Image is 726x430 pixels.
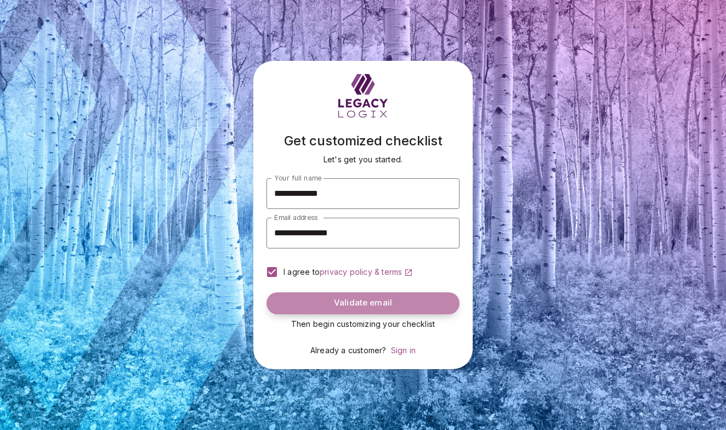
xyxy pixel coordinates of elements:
span: Already a customer? [310,346,387,355]
span: Get customized checklist [284,133,443,149]
span: Your full name [274,173,321,182]
a: Sign in [391,346,416,355]
a: privacy policy & terms [320,267,413,276]
button: Validate email [266,292,460,314]
span: Let's get you started. [324,155,402,164]
span: Email address [274,213,317,221]
span: privacy policy & terms [320,267,402,276]
span: Then begin customizing your checklist [291,319,435,329]
span: Validate email [334,298,392,308]
span: I agree to [283,267,320,276]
